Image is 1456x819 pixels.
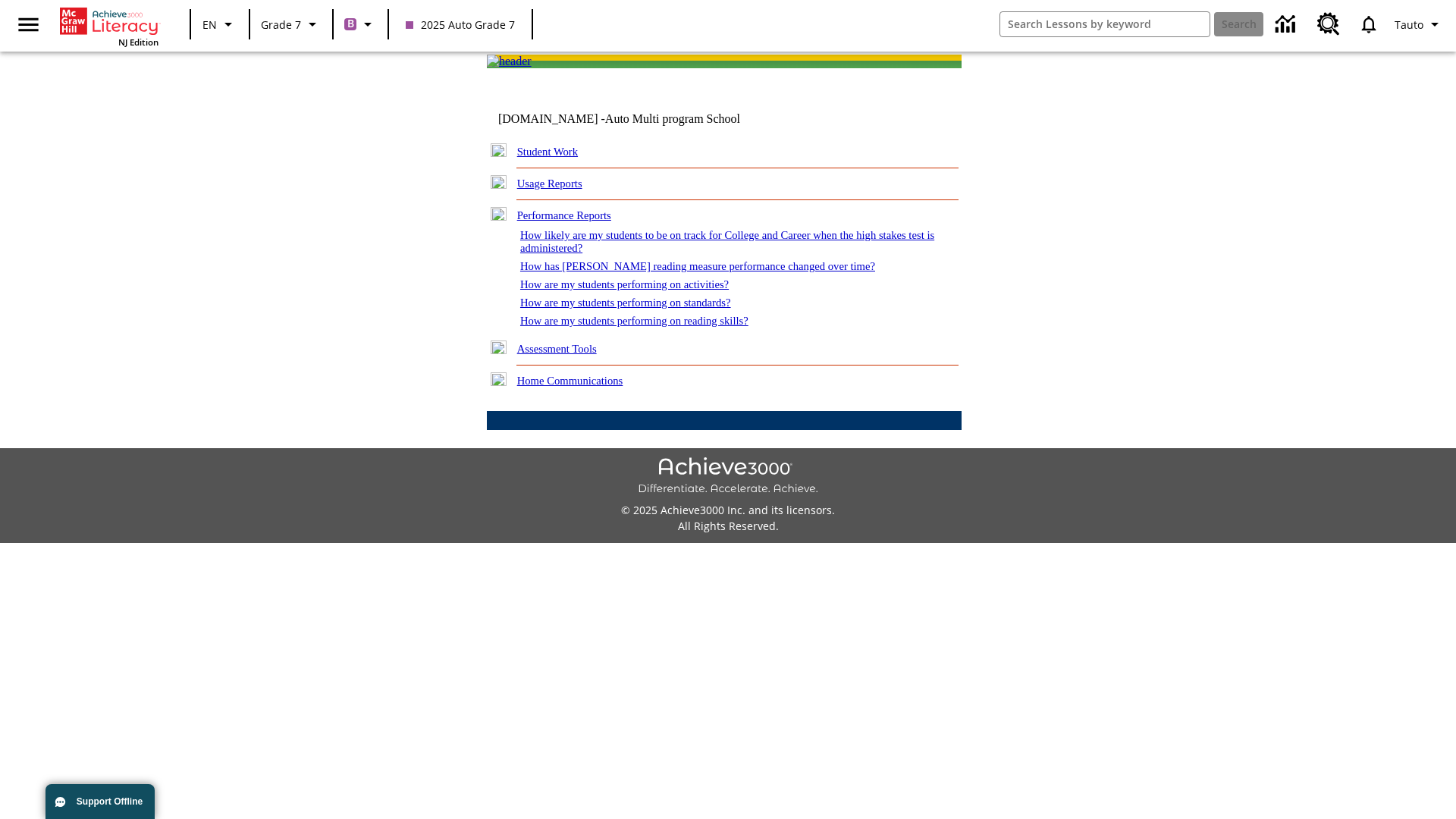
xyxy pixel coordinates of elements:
[498,112,777,126] td: [DOMAIN_NAME] -
[520,260,875,272] a: How has [PERSON_NAME] reading measure performance changed over time?
[520,278,729,290] a: How are my students performing on activities?
[491,207,507,221] img: minus.gif
[1308,4,1349,45] a: Resource Center, Will open in new tab
[6,2,51,47] button: Open side menu
[1395,17,1423,33] span: Tauto
[517,209,611,221] a: Performance Reports
[118,36,158,48] span: NJ Edition
[517,343,597,355] a: Assessment Tools
[605,112,740,125] nobr: Auto Multi program School
[491,175,507,189] img: plus.gif
[406,17,515,33] span: 2025 Auto Grade 7
[1349,5,1389,44] a: Notifications
[60,5,158,48] div: Home
[520,229,934,254] a: How likely are my students to be on track for College and Career when the high stakes test is adm...
[491,143,507,157] img: plus.gif
[202,17,217,33] span: EN
[338,11,383,38] button: Boost Class color is purple. Change class color
[638,457,818,496] img: Achieve3000 Differentiate Accelerate Achieve
[517,375,623,387] a: Home Communications
[196,11,244,38] button: Language: EN, Select a language
[1389,11,1450,38] button: Profile/Settings
[517,177,582,190] a: Usage Reports
[1266,4,1308,45] a: Data Center
[491,372,507,386] img: plus.gif
[77,796,143,807] span: Support Offline
[517,146,578,158] a: Student Work
[520,297,731,309] a: How are my students performing on standards?
[1000,12,1210,36] input: search field
[261,17,301,33] span: Grade 7
[347,14,354,33] span: B
[491,340,507,354] img: plus.gif
[255,11,328,38] button: Grade: Grade 7, Select a grade
[520,315,748,327] a: How are my students performing on reading skills?
[45,784,155,819] button: Support Offline
[487,55,532,68] img: header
